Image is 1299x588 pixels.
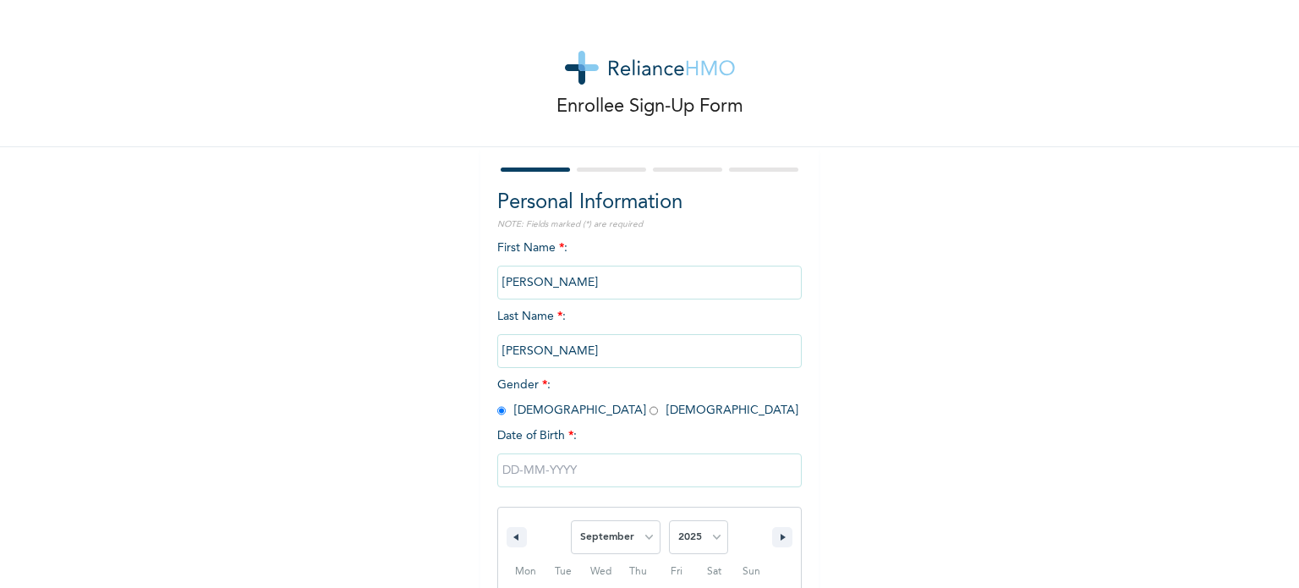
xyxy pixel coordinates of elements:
[497,427,577,445] span: Date of Birth :
[582,558,620,585] span: Wed
[497,379,798,416] span: Gender : [DEMOGRAPHIC_DATA] [DEMOGRAPHIC_DATA]
[497,242,802,289] span: First Name :
[507,558,545,585] span: Mon
[565,51,735,85] img: logo
[620,558,658,585] span: Thu
[497,310,802,357] span: Last Name :
[497,453,802,487] input: DD-MM-YYYY
[497,188,802,218] h2: Personal Information
[497,218,802,231] p: NOTE: Fields marked (*) are required
[497,334,802,368] input: Enter your last name
[545,558,583,585] span: Tue
[695,558,733,585] span: Sat
[556,93,743,121] p: Enrollee Sign-Up Form
[497,266,802,299] input: Enter your first name
[732,558,770,585] span: Sun
[657,558,695,585] span: Fri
